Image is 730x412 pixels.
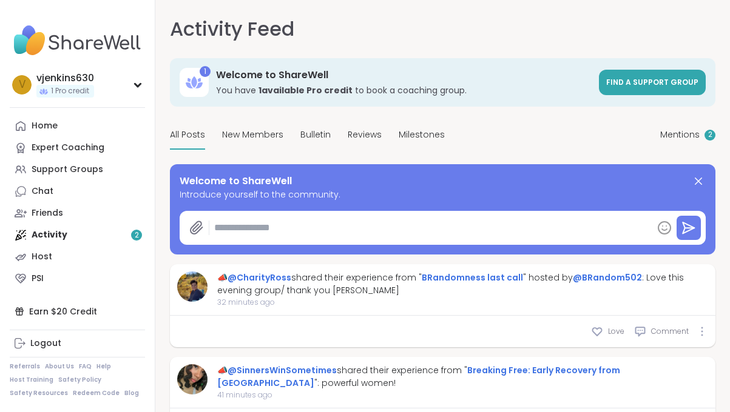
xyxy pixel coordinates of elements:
span: Mentions [660,128,700,141]
a: About Us [45,362,74,371]
a: Breaking Free: Early Recovery from [GEOGRAPHIC_DATA] [217,364,620,389]
a: Friends [10,202,145,224]
a: Referrals [10,362,40,371]
a: Safety Resources [10,389,68,397]
a: Redeem Code [73,389,120,397]
span: Milestones [399,128,445,141]
a: Chat [10,181,145,202]
a: Host Training [10,376,53,384]
span: Comment [651,326,689,337]
span: New Members [222,128,283,141]
h1: Activity Feed [170,15,294,44]
a: BRandomness last call [422,271,523,284]
span: 41 minutes ago [217,390,708,400]
a: @BRandom502 [573,271,642,284]
div: Friends [32,207,63,219]
span: Introduce yourself to the community. [180,188,706,201]
b: 1 available Pro credit [259,84,353,96]
span: 1 Pro credit [51,86,89,96]
img: SinnersWinSometimes [177,364,208,394]
div: Chat [32,185,53,198]
a: @SinnersWinSometimes [228,364,337,376]
span: All Posts [170,128,205,141]
a: Safety Policy [58,376,101,384]
img: ShareWell Nav Logo [10,19,145,62]
a: Home [10,115,145,137]
div: 📣 shared their experience from " ": powerful women! [217,364,708,390]
h3: You have to book a coaching group. [216,84,592,96]
img: CharityRoss [177,271,208,302]
a: Logout [10,333,145,354]
a: @CharityRoss [228,271,291,284]
span: v [19,77,25,93]
h3: Welcome to ShareWell [216,68,592,82]
div: Support Groups [32,164,103,176]
span: Welcome to ShareWell [180,174,292,188]
span: Find a support group [606,77,698,87]
a: PSI [10,268,145,290]
span: Love [608,326,624,337]
div: vjenkins630 [36,71,94,85]
span: Reviews [348,128,382,141]
div: Home [32,120,58,132]
div: 1 [200,66,211,77]
span: 2 [708,130,712,140]
div: Logout [30,337,61,350]
div: 📣 shared their experience from " " hosted by : Love this evening group/ thank you [PERSON_NAME] [217,271,708,297]
div: Host [32,251,52,263]
a: Expert Coaching [10,137,145,159]
span: Bulletin [300,128,331,141]
div: Earn $20 Credit [10,301,145,322]
div: PSI [32,273,44,285]
div: Expert Coaching [32,142,104,154]
a: Host [10,246,145,268]
a: Help [96,362,111,371]
a: Find a support group [599,70,706,95]
span: 32 minutes ago [217,297,708,308]
a: FAQ [79,362,92,371]
a: Support Groups [10,159,145,181]
a: Blog [124,389,139,397]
